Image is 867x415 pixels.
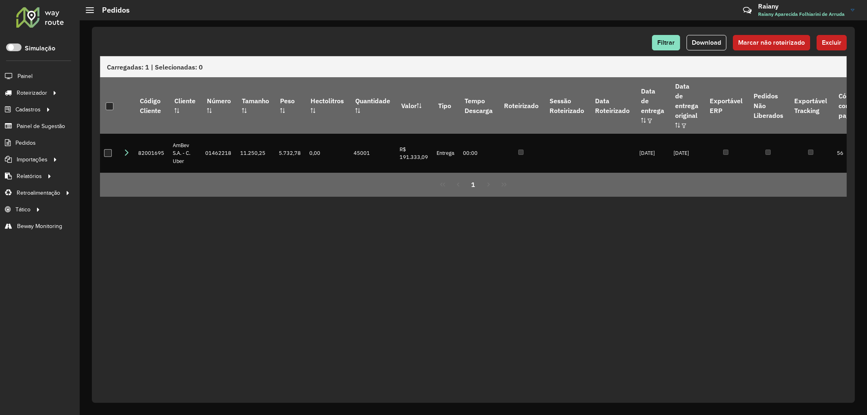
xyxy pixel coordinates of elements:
span: Filtrar [657,39,675,46]
a: Contato Rápido [739,2,756,19]
span: Retroalimentação [17,189,60,197]
span: Download [692,39,721,46]
td: Entrega [432,134,459,173]
th: Quantidade [350,77,395,133]
th: Hectolitros [305,77,350,133]
span: Cadastros [15,105,41,114]
td: AmBev S.A. - C. Uber [169,134,201,173]
span: Marcar não roteirizado [738,39,805,46]
span: Raiany Aparecida Folhiarini de Arruda [758,11,845,18]
span: Painel de Sugestão [17,122,65,130]
th: Pedidos Não Liberados [748,77,789,133]
label: Simulação [25,43,55,53]
span: Relatórios [17,172,42,180]
th: Tamanho [236,77,274,133]
td: 11.250,25 [236,134,274,173]
button: Download [687,35,726,50]
th: Tipo [432,77,459,133]
h2: Pedidos [94,6,130,15]
span: Beway Monitoring [17,222,62,230]
th: Exportável ERP [704,77,748,133]
th: Peso [275,77,305,133]
h3: Raiany [758,2,845,10]
th: Data de entrega original [669,77,704,133]
th: Roteirizado [498,77,544,133]
th: Tempo Descarga [459,77,498,133]
span: Painel [17,72,33,80]
th: Data Roteirizado [590,77,635,133]
th: Código Cliente [134,77,169,133]
th: Sessão Roteirizado [544,77,589,133]
td: [DATE] [669,134,704,173]
td: 5.732,78 [275,134,305,173]
button: Filtrar [652,35,680,50]
td: 01462218 [201,134,236,173]
span: Importações [17,155,48,164]
button: 1 [466,177,481,192]
span: Tático [15,205,30,214]
span: Roteirizador [17,89,47,97]
button: Marcar não roteirizado [733,35,810,50]
td: 82001695 [134,134,169,173]
th: Valor [395,77,432,133]
div: Carregadas: 1 | Selecionadas: 0 [100,56,847,77]
th: Exportável Tracking [789,77,833,133]
td: [DATE] [635,134,669,173]
span: Excluir [822,39,841,46]
th: Data de entrega [635,77,669,133]
td: 00:00 [459,134,498,173]
span: Pedidos [15,139,36,147]
td: R$ 191.333,09 [395,134,432,173]
th: Número [201,77,236,133]
td: 45001 [350,134,395,173]
button: Excluir [817,35,847,50]
th: Cliente [169,77,201,133]
td: 0,00 [305,134,350,173]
